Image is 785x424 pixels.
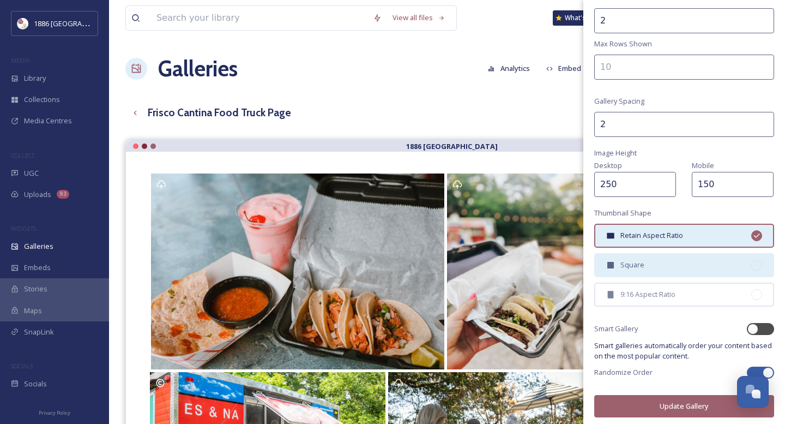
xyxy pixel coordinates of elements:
span: Privacy Policy [39,409,70,416]
button: Open Chat [737,376,769,408]
span: Embeds [24,262,51,273]
span: Max Rows Shown [594,39,652,49]
button: Embed [541,58,587,79]
span: Randomize Order [594,367,653,378]
img: logos.png [17,18,28,29]
span: Media Centres [24,116,72,126]
input: 10 [594,55,774,80]
span: Galleries [24,241,53,252]
span: Smart galleries automatically order your content based on the most popular content. [594,341,774,361]
span: Maps [24,306,42,316]
span: 9:16 Aspect Ratio [620,289,675,300]
span: Desktop [594,160,622,170]
input: 250 [594,172,676,197]
span: Collections [24,94,60,105]
span: Mobile [692,160,714,170]
input: 2 [594,112,774,137]
a: What's New [553,10,607,26]
span: Stories [24,284,47,294]
span: COLLECT [11,151,34,159]
span: MEDIA [11,56,30,64]
input: 2 [594,8,774,33]
span: Library [24,73,46,83]
input: 250 [692,172,774,197]
h3: Frisco Cantina Food Truck Page [148,105,291,121]
span: Smart Gallery [594,324,638,334]
div: 93 [57,190,69,199]
button: Update Gallery [594,395,774,417]
span: 1886 [GEOGRAPHIC_DATA] [34,18,120,28]
span: Socials [24,379,47,389]
a: Analytics [482,58,541,79]
span: Uploads [24,189,51,200]
span: Image Height [594,148,637,158]
a: Galleries [158,52,238,85]
span: UGC [24,168,39,178]
span: SnapLink [24,327,54,337]
input: Search your library [151,6,367,30]
span: Retain Aspect Ratio [620,230,683,241]
a: View all files [387,7,451,28]
span: Square [620,260,644,270]
span: Thumbnail Shape [594,208,651,218]
a: Privacy Policy [39,405,70,419]
button: Analytics [482,58,535,79]
span: SOCIALS [11,362,33,370]
span: WIDGETS [11,224,36,232]
span: Gallery Spacing [594,96,644,106]
strong: 1886 [GEOGRAPHIC_DATA] [406,141,498,151]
